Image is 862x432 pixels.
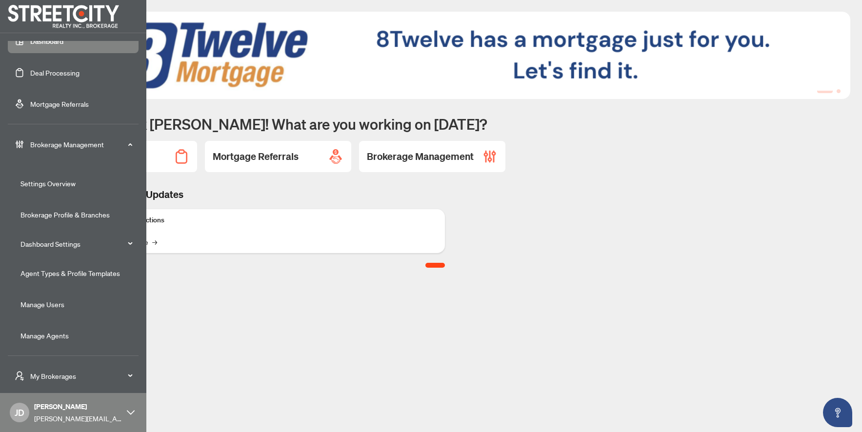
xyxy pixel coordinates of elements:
[51,188,445,201] h3: Brokerage & Industry Updates
[20,210,110,219] a: Brokerage Profile & Branches
[51,115,850,133] h1: Welcome back [PERSON_NAME]! What are you working on [DATE]?
[213,150,299,163] h2: Mortgage Referrals
[102,215,437,226] p: Deposit Instructions
[367,150,474,163] h2: Brokerage Management
[20,269,120,277] a: Agent Types & Profile Templates
[30,371,132,381] span: My Brokerages
[30,37,63,46] a: Dashboard
[15,406,24,419] span: JD
[20,331,69,340] a: Manage Agents
[30,68,80,77] a: Deal Processing
[152,236,157,247] span: →
[34,413,122,424] span: [PERSON_NAME][EMAIL_ADDRESS][PERSON_NAME][DOMAIN_NAME]
[20,300,64,309] a: Manage Users
[30,139,132,150] span: Brokerage Management
[51,12,850,99] img: Slide 0
[837,89,841,93] button: 2
[20,239,80,248] a: Dashboard Settings
[20,179,76,188] a: Settings Overview
[15,371,24,381] span: user-switch
[30,99,89,108] a: Mortgage Referrals
[34,401,122,412] span: [PERSON_NAME]
[817,89,833,93] button: 1
[823,398,852,427] button: Open asap
[8,5,119,28] img: logo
